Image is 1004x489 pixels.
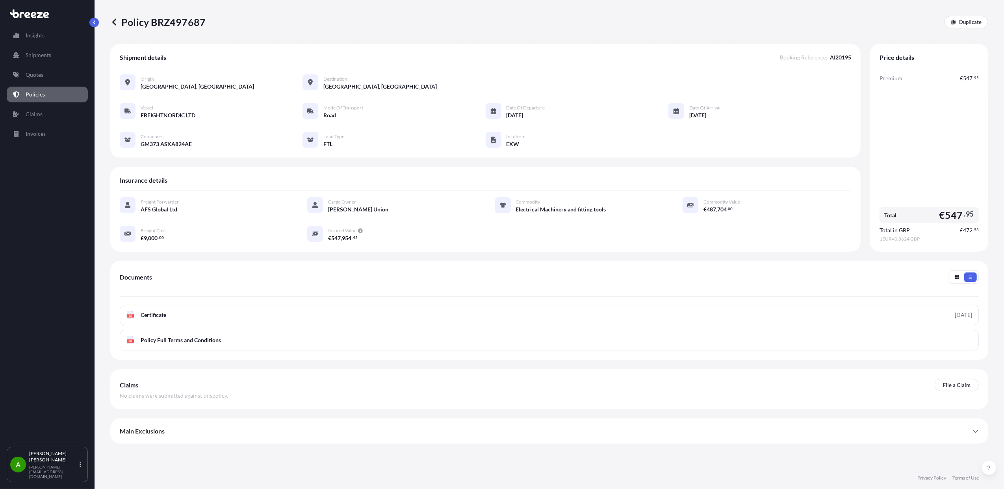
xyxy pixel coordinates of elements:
[120,273,152,281] span: Documents
[328,228,356,234] span: Insured Value
[964,212,965,217] span: .
[707,207,716,212] span: 487
[120,54,166,61] span: Shipment details
[960,76,963,81] span: €
[144,235,147,241] span: 9
[29,465,78,479] p: [PERSON_NAME][EMAIL_ADDRESS][DOMAIN_NAME]
[7,28,88,43] a: Insights
[120,422,979,441] div: Main Exclusions
[507,111,523,119] span: [DATE]
[780,54,828,61] span: Booking Reference :
[128,315,133,317] text: PDF
[516,199,540,205] span: Commodity
[516,206,606,213] span: Electrical Machinery and fitting tools
[141,140,192,148] span: GM373 ASXA824AE
[26,51,51,59] p: Shipments
[120,381,138,389] span: Claims
[963,228,972,233] span: 472
[880,54,914,61] span: Price details
[120,330,979,350] a: PDFPolicy Full Terms and Conditions
[963,76,972,81] span: 547
[945,210,963,220] span: 547
[353,236,358,239] span: 45
[943,381,971,389] p: File a Claim
[29,450,78,463] p: [PERSON_NAME] [PERSON_NAME]
[110,16,206,28] p: Policy BRZ497687
[328,206,388,213] span: [PERSON_NAME] Union
[884,211,896,219] span: Total
[328,235,331,241] span: €
[147,235,148,241] span: ,
[328,199,356,205] span: Cargo Owner
[974,76,979,79] span: 95
[128,340,133,343] text: PDF
[939,210,945,220] span: €
[141,235,144,241] span: £
[507,105,545,111] span: Date of Departure
[141,105,153,111] span: Vessel
[880,236,979,242] span: 1 EUR = 0.8624 GBP
[120,305,979,325] a: PDFCertificate[DATE]
[7,126,88,142] a: Invoices
[717,207,727,212] span: 704
[974,228,979,231] span: 53
[7,87,88,102] a: Policies
[507,133,526,140] span: Incoterm
[141,336,221,344] span: Policy Full Terms and Conditions
[728,207,733,210] span: 00
[159,236,164,239] span: 00
[917,475,946,481] a: Privacy Policy
[7,47,88,63] a: Shipments
[141,133,163,140] span: Containers
[703,207,707,212] span: €
[323,76,347,82] span: Destination
[323,133,344,140] span: Load Type
[955,311,972,319] div: [DATE]
[689,105,720,111] span: Date of Arrival
[959,18,982,26] p: Duplicate
[323,105,363,111] span: Mode of Transport
[716,207,717,212] span: ,
[26,91,45,98] p: Policies
[120,392,228,400] span: No claims were submitted against this policy .
[16,461,20,469] span: A
[935,379,979,391] a: File a Claim
[323,140,332,148] span: FTL
[26,71,43,79] p: Quotes
[26,31,45,39] p: Insights
[727,207,728,210] span: .
[141,83,254,91] span: [GEOGRAPHIC_DATA], [GEOGRAPHIC_DATA]
[141,76,154,82] span: Origin
[141,111,195,119] span: FREIGHTNORDIC LTD
[507,140,520,148] span: EXW
[703,199,740,205] span: Commodity Value
[120,427,165,435] span: Main Exclusions
[26,130,46,138] p: Invoices
[141,311,166,319] span: Certificate
[7,67,88,83] a: Quotes
[323,83,437,91] span: [GEOGRAPHIC_DATA], [GEOGRAPHIC_DATA]
[148,235,158,241] span: 000
[830,54,851,61] span: AI20195
[960,228,963,233] span: £
[7,106,88,122] a: Claims
[158,236,159,239] span: .
[331,235,341,241] span: 547
[26,110,43,118] p: Claims
[880,74,902,82] span: Premium
[341,235,342,241] span: ,
[952,475,979,481] a: Terms of Use
[945,16,988,28] a: Duplicate
[141,228,166,234] span: Freight Cost
[966,212,974,217] span: 95
[141,199,179,205] span: Freight Forwarder
[689,111,706,119] span: [DATE]
[323,111,336,119] span: Road
[342,235,351,241] span: 954
[120,176,167,184] span: Insurance details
